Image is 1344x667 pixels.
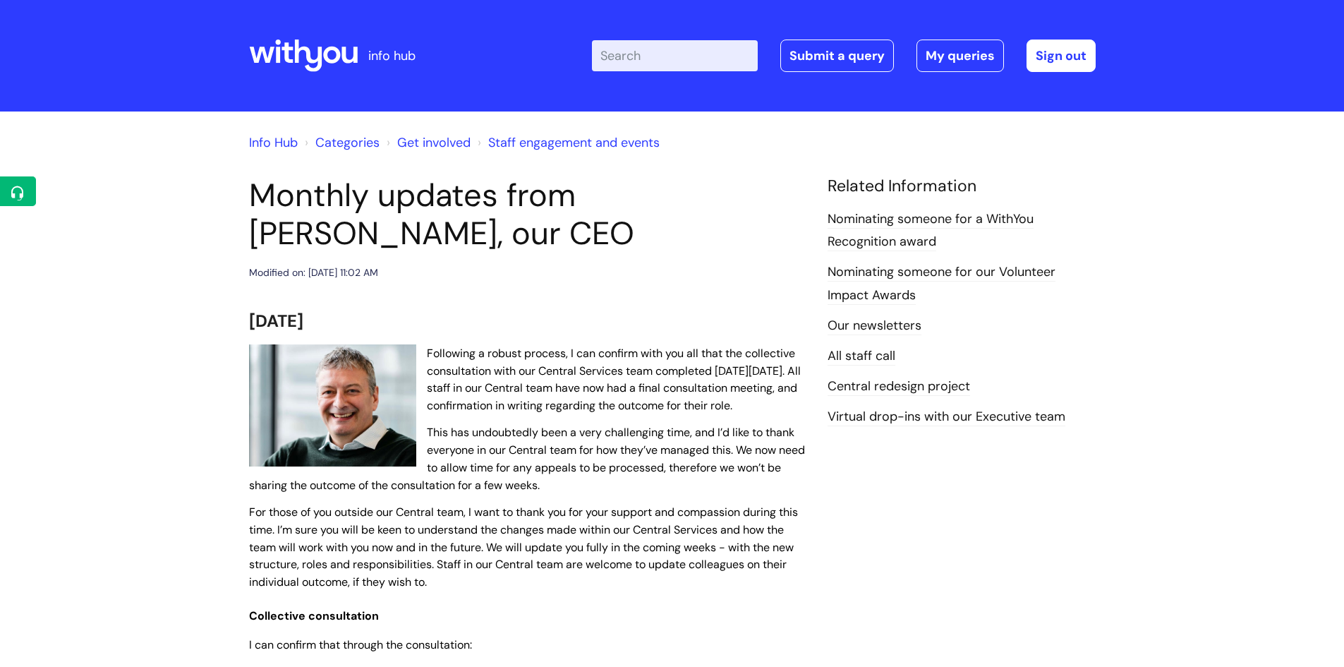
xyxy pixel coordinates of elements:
h4: Related Information [828,176,1096,196]
li: Staff engagement and events [474,131,660,154]
span: [DATE] [249,310,303,332]
img: WithYou Chief Executive Simon Phillips pictured looking at the camera and smiling [249,344,416,467]
input: Search [592,40,758,71]
a: Our newsletters [828,317,921,335]
span: This has undoubtedly been a very challenging time, and I’d like to thank everyone in our Central ... [249,425,805,492]
a: Categories [315,134,380,151]
p: info hub [368,44,416,67]
a: Submit a query [780,40,894,72]
a: Sign out [1027,40,1096,72]
li: Solution home [301,131,380,154]
a: Nominating someone for our Volunteer Impact Awards [828,263,1055,304]
a: Info Hub [249,134,298,151]
div: | - [592,40,1096,72]
div: Modified on: [DATE] 11:02 AM [249,264,378,282]
span: Following a robust process, I can confirm with you all that the collective consultation with our ... [427,346,801,413]
a: Get involved [397,134,471,151]
span: For those of you outside our Central team, I want to thank you for your support and compassion du... [249,505,798,589]
a: All staff call [828,347,895,366]
span: I can confirm that through the consultation: [249,637,472,652]
a: Central redesign project [828,378,970,396]
a: My queries [916,40,1004,72]
h1: Monthly updates from [PERSON_NAME], our CEO [249,176,806,253]
span: Collective consultation [249,608,379,623]
a: Virtual drop-ins with our Executive team [828,408,1065,426]
li: Get involved [383,131,471,154]
a: Staff engagement and events [488,134,660,151]
a: Nominating someone for a WithYou Recognition award [828,210,1034,251]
